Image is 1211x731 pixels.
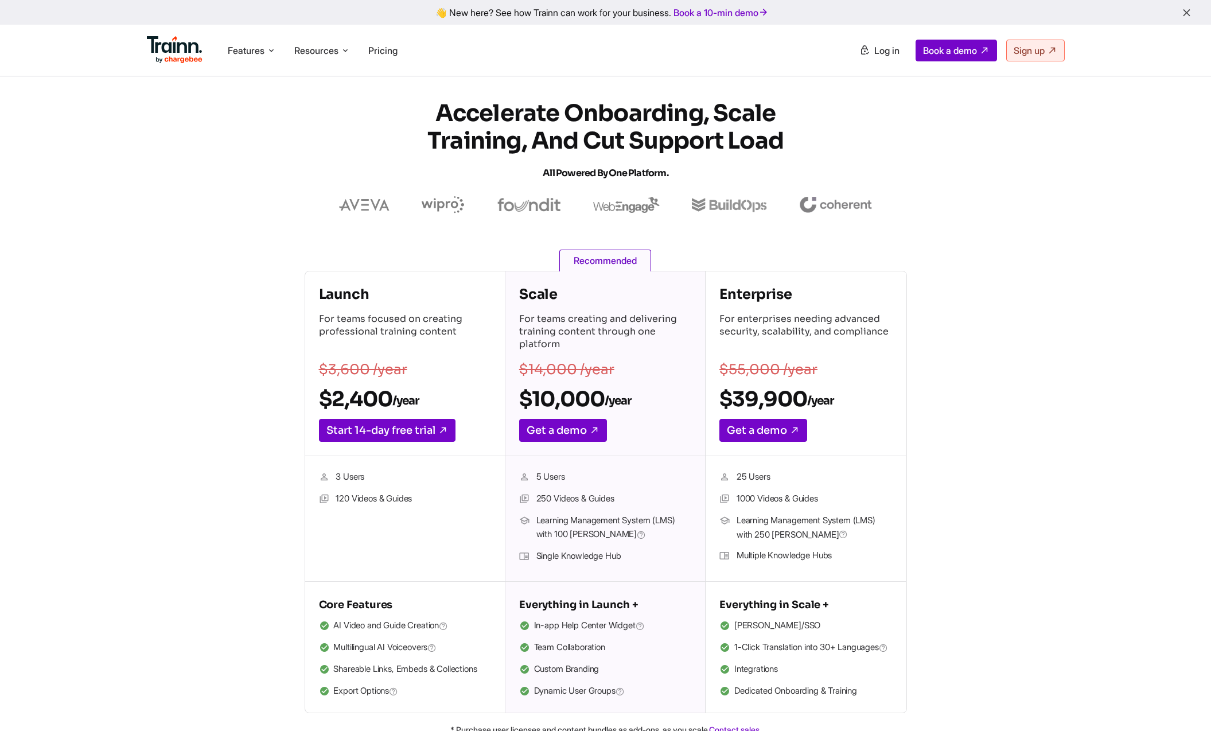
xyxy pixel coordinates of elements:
[719,619,892,633] li: [PERSON_NAME]/SSO
[734,640,888,655] span: 1-Click Translation into 30+ Languages
[1014,45,1045,56] span: Sign up
[319,313,491,353] p: For teams focused on creating professional training content
[294,44,338,57] span: Resources
[593,197,660,213] img: webengage logo
[543,167,668,179] span: All Powered by One Platform.
[519,470,691,485] li: 5 Users
[399,100,812,187] h1: Accelerate Onboarding, Scale Training, and Cut Support Load
[719,386,892,412] h2: $39,900
[319,662,491,677] li: Shareable Links, Embeds & Collections
[519,386,691,412] h2: $10,000
[534,619,645,633] span: In-app Help Center Widget
[916,40,997,61] a: Book a demo
[147,36,203,64] img: Trainn Logo
[319,470,491,485] li: 3 Users
[519,285,691,304] h4: Scale
[422,196,465,213] img: wipro logo
[319,596,491,614] h5: Core Features
[923,45,977,56] span: Book a demo
[534,684,625,699] span: Dynamic User Groups
[807,394,834,408] sub: /year
[719,285,892,304] h4: Enterprise
[719,684,892,699] li: Dedicated Onboarding & Training
[719,549,892,563] li: Multiple Knowledge Hubs
[519,640,691,655] li: Team Collaboration
[719,662,892,677] li: Integrations
[519,596,691,614] h5: Everything in Launch +
[719,361,817,378] s: $55,000 /year
[519,419,607,442] a: Get a demo
[368,45,398,56] a: Pricing
[874,45,900,56] span: Log in
[497,198,561,212] img: foundit logo
[333,640,437,655] span: Multilingual AI Voiceovers
[605,394,631,408] sub: /year
[719,313,892,353] p: For enterprises needing advanced security, scalability, and compliance
[536,514,691,542] span: Learning Management System (LMS) with 100 [PERSON_NAME]
[559,250,651,271] span: Recommended
[719,492,892,507] li: 1000 Videos & Guides
[319,386,491,412] h2: $2,400
[519,492,691,507] li: 250 Videos & Guides
[737,514,892,542] span: Learning Management System (LMS) with 250 [PERSON_NAME]
[519,313,691,353] p: For teams creating and delivering training content through one platform
[319,361,407,378] s: $3,600 /year
[7,7,1204,18] div: 👋 New here? See how Trainn can work for your business.
[1006,40,1065,61] a: Sign up
[519,549,691,564] li: Single Knowledge Hub
[719,419,807,442] a: Get a demo
[319,492,491,507] li: 120 Videos & Guides
[519,662,691,677] li: Custom Branding
[519,361,614,378] s: $14,000 /year
[319,419,455,442] a: Start 14-day free trial
[333,684,398,699] span: Export Options
[692,198,767,212] img: buildops logo
[719,470,892,485] li: 25 Users
[319,285,491,304] h4: Launch
[719,596,892,614] h5: Everything in Scale +
[799,197,872,213] img: coherent logo
[333,619,448,633] span: AI Video and Guide Creation
[852,40,906,61] a: Log in
[228,44,264,57] span: Features
[339,199,390,211] img: aveva logo
[671,5,771,21] a: Book a 10-min demo
[392,394,419,408] sub: /year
